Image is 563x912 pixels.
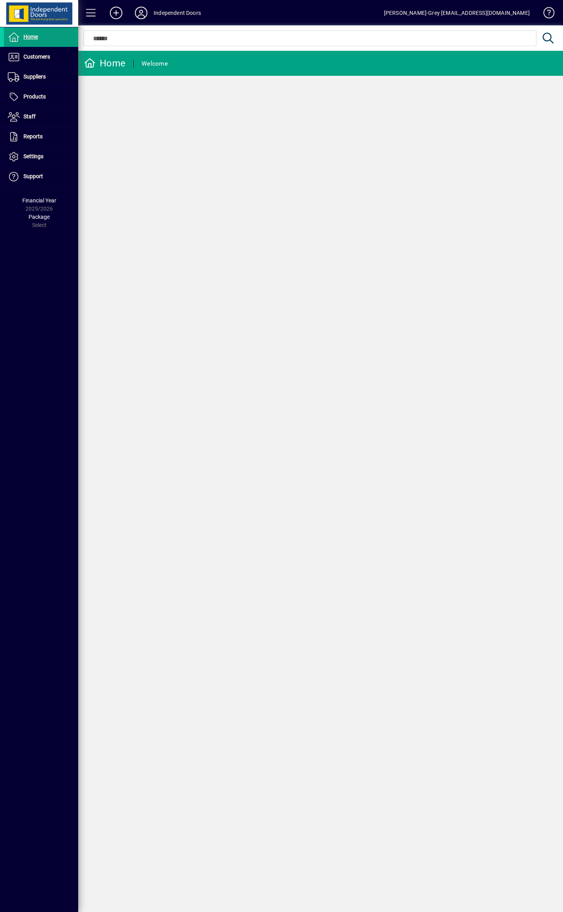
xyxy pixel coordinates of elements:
[4,147,78,166] a: Settings
[384,7,530,19] div: [PERSON_NAME]-Grey [EMAIL_ADDRESS][DOMAIN_NAME]
[4,87,78,107] a: Products
[23,153,43,159] span: Settings
[154,7,201,19] div: Independent Doors
[4,107,78,127] a: Staff
[22,197,56,204] span: Financial Year
[129,6,154,20] button: Profile
[23,73,46,80] span: Suppliers
[23,133,43,139] span: Reports
[538,2,553,27] a: Knowledge Base
[23,54,50,60] span: Customers
[84,57,126,70] div: Home
[4,67,78,87] a: Suppliers
[104,6,129,20] button: Add
[4,167,78,186] a: Support
[23,173,43,179] span: Support
[29,214,50,220] span: Package
[4,47,78,67] a: Customers
[23,113,36,120] span: Staff
[142,57,168,70] div: Welcome
[23,34,38,40] span: Home
[23,93,46,100] span: Products
[4,127,78,147] a: Reports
